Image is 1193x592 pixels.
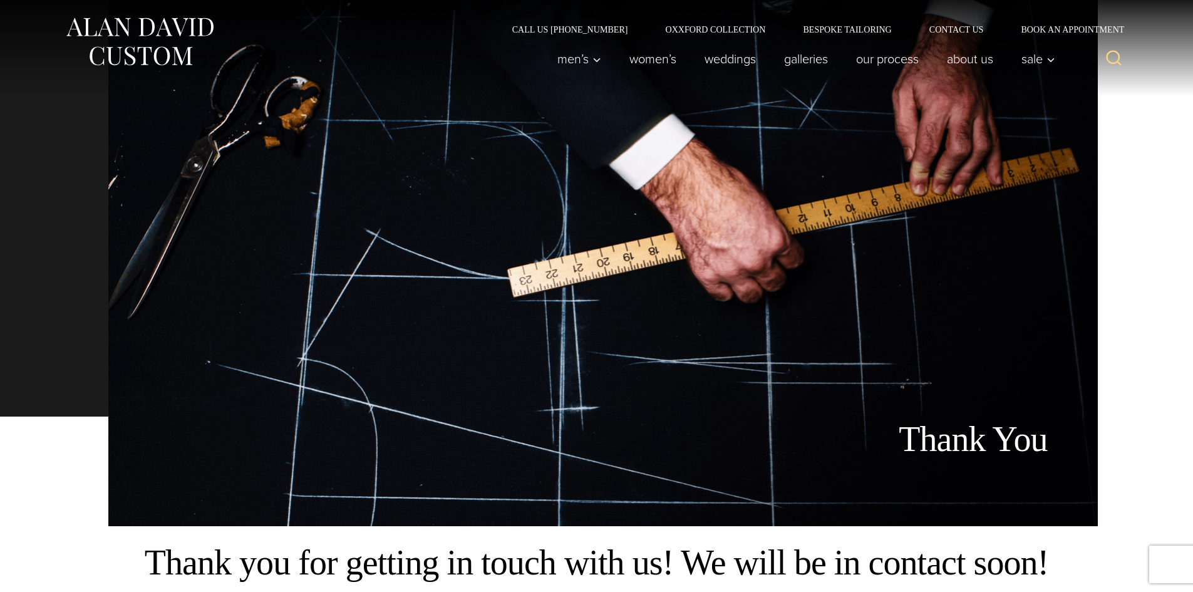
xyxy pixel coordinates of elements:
a: Oxxford Collection [646,25,784,34]
a: Galleries [770,46,842,71]
a: Our Process [842,46,932,71]
span: Sale [1021,53,1055,65]
a: About Us [932,46,1007,71]
img: Alan David Custom [65,14,215,70]
a: Women’s [615,46,690,71]
a: Contact Us [911,25,1003,34]
h1: Thank You [769,418,1048,460]
a: weddings [690,46,770,71]
nav: Primary Navigation [543,46,1061,71]
span: Men’s [557,53,601,65]
a: Bespoke Tailoring [784,25,910,34]
a: Call Us [PHONE_NUMBER] [493,25,647,34]
nav: Secondary Navigation [493,25,1129,34]
h2: Thank you for getting in touch with us! We will be in contact soon! [16,542,1177,584]
a: Book an Appointment [1002,25,1128,34]
button: View Search Form [1099,44,1129,74]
